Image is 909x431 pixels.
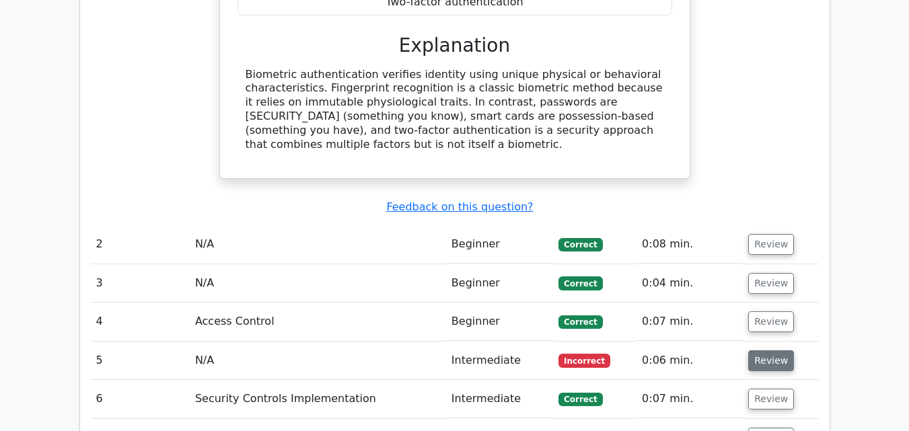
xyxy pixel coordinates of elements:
td: Intermediate [446,380,553,418]
td: N/A [190,225,446,264]
td: Security Controls Implementation [190,380,446,418]
a: Feedback on this question? [386,200,533,213]
td: Beginner [446,225,553,264]
span: Correct [558,238,602,251]
h3: Explanation [246,34,664,57]
td: 0:07 min. [637,303,743,341]
td: 6 [91,380,190,418]
td: 2 [91,225,190,264]
td: 4 [91,303,190,341]
td: Access Control [190,303,446,341]
td: 0:07 min. [637,380,743,418]
td: 0:08 min. [637,225,743,264]
button: Review [748,350,794,371]
td: 0:06 min. [637,342,743,380]
td: Beginner [446,264,553,303]
button: Review [748,234,794,255]
td: N/A [190,264,446,303]
td: Beginner [446,303,553,341]
button: Review [748,273,794,294]
td: 3 [91,264,190,303]
td: 5 [91,342,190,380]
td: 0:04 min. [637,264,743,303]
span: Correct [558,315,602,329]
td: Intermediate [446,342,553,380]
span: Incorrect [558,354,610,367]
td: N/A [190,342,446,380]
button: Review [748,389,794,409]
button: Review [748,311,794,332]
span: Correct [558,393,602,406]
div: Biometric authentication verifies identity using unique physical or behavioral characteristics. F... [246,68,664,152]
span: Correct [558,276,602,290]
